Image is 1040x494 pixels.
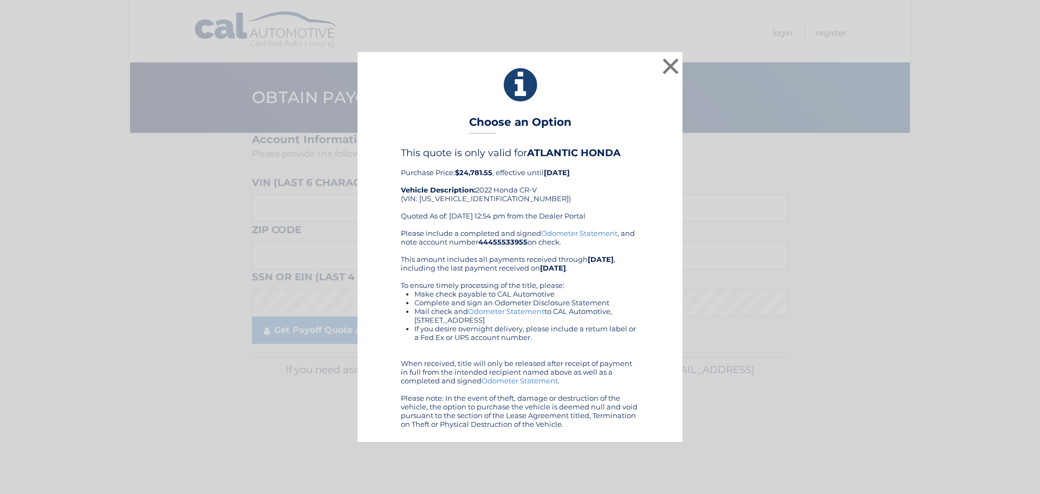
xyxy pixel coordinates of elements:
[544,168,570,177] b: [DATE]
[527,147,621,159] b: ATLANTIC HONDA
[414,290,639,298] li: Make check payable to CAL Automotive
[540,264,566,272] b: [DATE]
[478,238,528,246] b: 44455533955
[401,229,639,428] div: Please include a completed and signed , and note account number on check. This amount includes al...
[660,55,681,77] button: ×
[455,168,492,177] b: $24,781.55
[401,147,639,228] div: Purchase Price: , effective until 2022 Honda CR-V (VIN: [US_VEHICLE_IDENTIFICATION_NUMBER]) Quote...
[401,147,639,159] h4: This quote is only valid for
[469,116,571,134] h3: Choose an Option
[482,376,558,385] a: Odometer Statement
[401,185,476,194] strong: Vehicle Description:
[414,298,639,307] li: Complete and sign an Odometer Disclosure Statement
[414,324,639,342] li: If you desire overnight delivery, please include a return label or a Fed Ex or UPS account number.
[468,307,544,316] a: Odometer Statement
[414,307,639,324] li: Mail check and to CAL Automotive, [STREET_ADDRESS]
[588,255,614,264] b: [DATE]
[541,229,617,238] a: Odometer Statement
